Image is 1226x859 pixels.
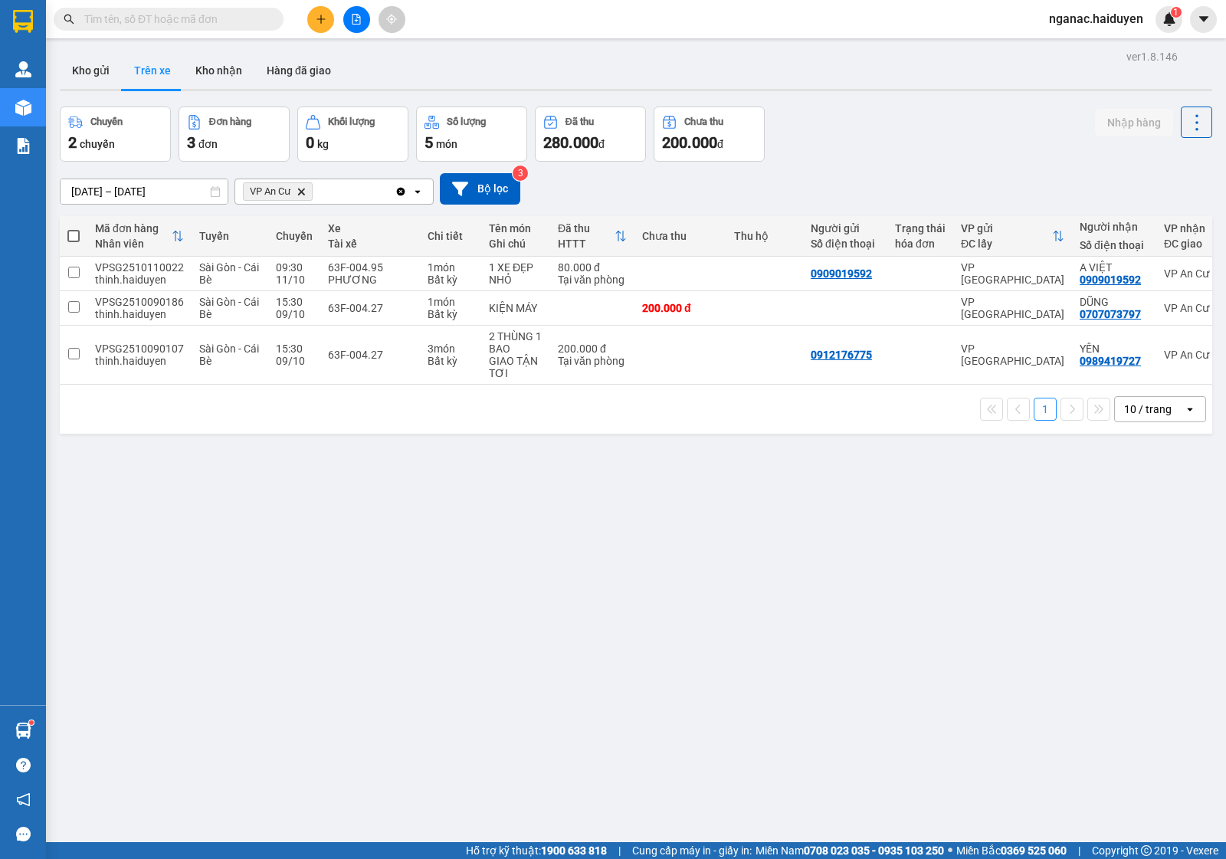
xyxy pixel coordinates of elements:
[1162,12,1176,26] img: icon-new-feature
[328,261,412,274] div: 63F-004.95
[1184,403,1196,415] svg: open
[684,116,723,127] div: Chưa thu
[198,138,218,150] span: đơn
[1190,6,1217,33] button: caret-down
[489,238,543,250] div: Ghi chú
[1034,398,1057,421] button: 1
[15,138,31,154] img: solution-icon
[1124,402,1172,417] div: 10 / trang
[306,133,314,152] span: 0
[317,138,329,150] span: kg
[1080,221,1149,233] div: Người nhận
[1171,7,1182,18] sup: 1
[811,349,872,361] div: 0912176775
[1197,12,1211,26] span: caret-down
[16,758,31,772] span: question-circle
[428,355,474,367] div: Bất kỳ
[1037,9,1156,28] span: nganac.haiduyen
[243,182,313,201] span: VP An Cư, close by backspace
[513,166,528,181] sup: 3
[428,308,474,320] div: Bất kỳ
[15,723,31,739] img: warehouse-icon
[328,222,412,234] div: Xe
[328,116,375,127] div: Khối lượng
[316,184,317,199] input: Selected VP An Cư.
[95,238,172,250] div: Nhân viên
[558,343,627,355] div: 200.000 đ
[95,355,184,367] div: thinh.haiduyen
[307,6,334,33] button: plus
[276,308,313,320] div: 09/10
[95,274,184,286] div: thinh.haiduyen
[1080,274,1141,286] div: 0909019592
[558,261,627,274] div: 80.000 đ
[642,302,719,314] div: 200.000 đ
[662,133,717,152] span: 200.000
[804,844,944,857] strong: 0708 023 035 - 0935 103 250
[550,216,634,257] th: Toggle SortBy
[13,10,33,33] img: logo-vxr
[68,133,77,152] span: 2
[1080,296,1149,308] div: DŨNG
[183,52,254,89] button: Kho nhận
[276,261,313,274] div: 09:30
[1141,845,1152,856] span: copyright
[199,261,259,286] span: Sài Gòn - Cái Bè
[558,222,615,234] div: Đã thu
[717,138,723,150] span: đ
[811,222,880,234] div: Người gửi
[961,261,1064,286] div: VP [GEOGRAPHIC_DATA]
[16,827,31,841] span: message
[489,261,543,286] div: 1 XE ĐẸP NHỎ
[16,792,31,807] span: notification
[428,343,474,355] div: 3 món
[961,296,1064,320] div: VP [GEOGRAPHIC_DATA]
[276,355,313,367] div: 09/10
[425,133,433,152] span: 5
[489,355,543,379] div: GIAO TẬN TƠI
[276,343,313,355] div: 15:30
[565,116,594,127] div: Đã thu
[60,52,122,89] button: Kho gửi
[440,173,520,205] button: Bộ lọc
[489,302,543,314] div: KIỆN MÁY
[95,308,184,320] div: thinh.haiduyen
[254,52,343,89] button: Hàng đã giao
[199,296,259,320] span: Sài Gòn - Cái Bè
[15,61,31,77] img: warehouse-icon
[411,185,424,198] svg: open
[1080,343,1149,355] div: YẾN
[179,107,290,162] button: Đơn hàng3đơn
[379,6,405,33] button: aim
[558,355,627,367] div: Tại văn phòng
[316,14,326,25] span: plus
[756,842,944,859] span: Miền Nam
[1080,308,1141,320] div: 0707073797
[250,185,290,198] span: VP An Cư
[428,230,474,242] div: Chi tiết
[64,14,74,25] span: search
[276,230,313,242] div: Chuyến
[558,274,627,286] div: Tại văn phòng
[122,52,183,89] button: Trên xe
[811,267,872,280] div: 0909019592
[343,6,370,33] button: file-add
[87,216,192,257] th: Toggle SortBy
[447,116,486,127] div: Số lượng
[297,107,408,162] button: Khối lượng0kg
[895,222,946,234] div: Trạng thái
[428,296,474,308] div: 1 món
[60,107,171,162] button: Chuyến2chuyến
[541,844,607,857] strong: 1900 633 818
[386,14,397,25] span: aim
[543,133,598,152] span: 280.000
[961,222,1052,234] div: VP gửi
[95,222,172,234] div: Mã đơn hàng
[95,343,184,355] div: VPSG2510090107
[209,116,251,127] div: Đơn hàng
[395,185,407,198] svg: Clear all
[811,238,880,250] div: Số điện thoại
[734,230,795,242] div: Thu hộ
[953,216,1072,257] th: Toggle SortBy
[961,238,1052,250] div: ĐC lấy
